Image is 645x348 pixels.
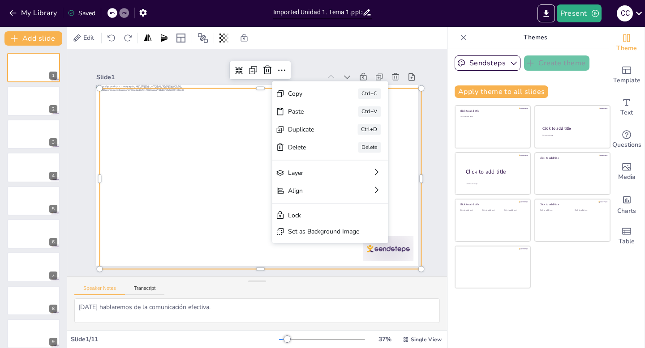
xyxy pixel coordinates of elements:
div: Delete [305,250,344,287]
div: Duplicate [317,237,355,273]
div: Click to add body [466,182,522,185]
div: Add text boxes [609,91,645,123]
div: 5 [7,186,60,216]
button: Apply theme to all slides [455,85,548,98]
div: Click to add text [460,209,480,212]
input: Insert title [273,6,362,19]
div: 2 [7,86,60,115]
div: Click to add title [460,203,524,206]
button: Create theme [524,55,589,71]
span: Theme [616,43,637,53]
span: Edit [82,34,96,42]
textarea: [DATE] hablaremos de la comunicación efectiva. [74,298,440,323]
div: Paste [329,224,368,260]
div: 4 [49,172,57,180]
div: Layout [174,31,188,45]
button: My Library [7,6,61,20]
div: Click to add text [575,209,603,212]
button: Add slide [4,31,62,46]
button: C C [617,4,633,22]
div: Ctrl+C [392,256,416,280]
button: Export to PowerPoint [537,4,555,22]
p: Themes [471,27,600,48]
div: Click to add text [542,135,602,137]
div: Change the overall theme [609,27,645,59]
div: Click to add text [460,116,524,118]
div: 1 [49,72,57,80]
button: Transcript [125,285,165,295]
button: Present [557,4,602,22]
div: 7 [49,272,57,280]
div: Saved [68,9,95,17]
div: 8 [7,286,60,315]
div: 5 [49,205,57,213]
div: Copy [341,211,380,247]
div: 1 [7,53,60,82]
div: Click to add text [482,209,502,212]
div: 3 [49,138,57,146]
div: Click to add title [540,156,604,160]
div: Click to add title [542,126,602,131]
div: Add charts and graphs [609,188,645,220]
div: 2 [49,105,57,113]
div: 6 [7,219,60,249]
span: Text [620,108,633,118]
div: Click to add title [460,109,524,113]
span: Single View [411,336,442,343]
div: Click to add title [466,168,523,175]
div: 4 [7,153,60,182]
div: 6 [49,238,57,246]
span: Template [613,76,641,85]
span: Table [619,237,635,246]
div: Click to add text [540,209,568,212]
div: 9 [49,338,57,346]
div: Click to add title [540,203,604,206]
div: Click to add text [504,209,524,212]
div: Slide 1 / 11 [71,335,279,344]
div: 8 [49,305,57,313]
div: Get real-time input from your audience [609,123,645,156]
button: Speaker Notes [74,285,125,295]
div: Add a table [609,220,645,252]
div: 37 % [374,335,396,344]
div: 3 [7,119,60,149]
button: Sendsteps [455,55,520,71]
span: Charts [617,206,636,216]
span: Media [618,172,636,182]
span: Questions [612,140,641,150]
span: Position [198,33,208,43]
div: Add ready made slides [609,59,645,91]
div: Add images, graphics, shapes or video [609,156,645,188]
div: 7 [7,252,60,282]
div: C C [617,5,633,21]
